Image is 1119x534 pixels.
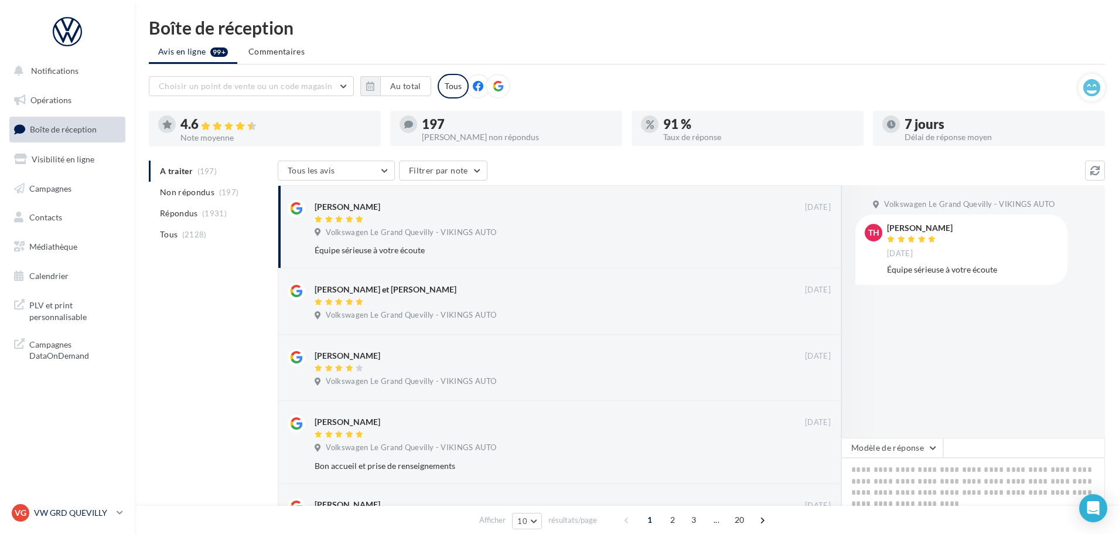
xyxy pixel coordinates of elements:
div: Délai de réponse moyen [905,133,1096,141]
div: 91 % [663,118,854,131]
span: 20 [730,511,749,529]
span: Boîte de réception [30,124,97,134]
span: TH [868,227,879,239]
a: Calendrier [7,264,128,288]
span: Tous [160,229,178,240]
a: Campagnes DataOnDemand [7,332,128,366]
span: Visibilité en ligne [32,154,94,164]
button: Choisir un point de vente ou un code magasin [149,76,354,96]
span: Commentaires [248,46,305,56]
div: [PERSON_NAME] [315,350,380,362]
span: Calendrier [29,271,69,281]
span: 2 [663,511,682,529]
span: Tous les avis [288,165,335,175]
div: [PERSON_NAME] et [PERSON_NAME] [315,284,456,295]
span: [DATE] [805,285,831,295]
span: [DATE] [805,202,831,213]
span: Non répondus [160,186,214,198]
span: (1931) [202,209,227,218]
div: Bon accueil et prise de renseignements [315,460,755,472]
span: Volkswagen Le Grand Quevilly - VIKINGS AUTO [326,227,496,238]
span: Volkswagen Le Grand Quevilly - VIKINGS AUTO [326,310,496,321]
span: 3 [684,511,703,529]
span: Volkswagen Le Grand Quevilly - VIKINGS AUTO [326,443,496,453]
div: Tous [438,74,469,98]
a: Contacts [7,205,128,230]
span: (197) [219,188,239,197]
span: Contacts [29,212,62,222]
button: Au total [360,76,431,96]
div: [PERSON_NAME] non répondus [422,133,613,141]
span: Médiathèque [29,242,77,251]
span: VG [15,507,26,519]
span: Répondus [160,208,198,219]
span: Volkswagen Le Grand Quevilly - VIKINGS AUTO [326,376,496,387]
div: [PERSON_NAME] [315,416,380,428]
button: Filtrer par note [399,161,487,181]
a: VG VW GRD QUEVILLY [9,502,125,524]
a: Campagnes [7,176,128,201]
span: ... [707,511,726,529]
button: Au total [380,76,431,96]
a: Opérations [7,88,128,113]
span: [DATE] [805,417,831,428]
span: Afficher [479,515,506,526]
p: VW GRD QUEVILLY [34,507,112,519]
div: Équipe sérieuse à votre écoute [887,264,1058,275]
div: 7 jours [905,118,1096,131]
button: Tous les avis [278,161,395,181]
span: résultats/page [548,515,597,526]
span: 10 [517,516,527,526]
button: 10 [512,513,542,529]
span: [DATE] [887,249,913,259]
span: Opérations [30,95,71,105]
a: PLV et print personnalisable [7,292,128,327]
span: 1 [640,511,659,529]
div: [PERSON_NAME] [315,201,380,213]
span: [DATE] [805,351,831,362]
div: Open Intercom Messenger [1079,494,1107,522]
span: Choisir un point de vente ou un code magasin [159,81,332,91]
span: Volkswagen Le Grand Quevilly - VIKINGS AUTO [884,199,1055,210]
div: Équipe sérieuse à votre écoute [315,244,755,256]
div: Boîte de réception [149,19,1105,36]
span: PLV et print personnalisable [29,297,121,322]
span: Notifications [31,66,79,76]
div: Taux de réponse [663,133,854,141]
button: Notifications [7,59,123,83]
a: Visibilité en ligne [7,147,128,172]
a: Médiathèque [7,234,128,259]
span: Campagnes DataOnDemand [29,336,121,362]
div: [PERSON_NAME] [887,224,953,232]
div: 4.6 [180,118,371,131]
button: Modèle de réponse [841,438,943,458]
span: [DATE] [805,501,831,511]
div: Note moyenne [180,134,371,142]
span: Campagnes [29,183,71,193]
div: 197 [422,118,613,131]
div: [PERSON_NAME] [315,499,380,511]
span: (2128) [182,230,207,239]
a: Boîte de réception [7,117,128,142]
